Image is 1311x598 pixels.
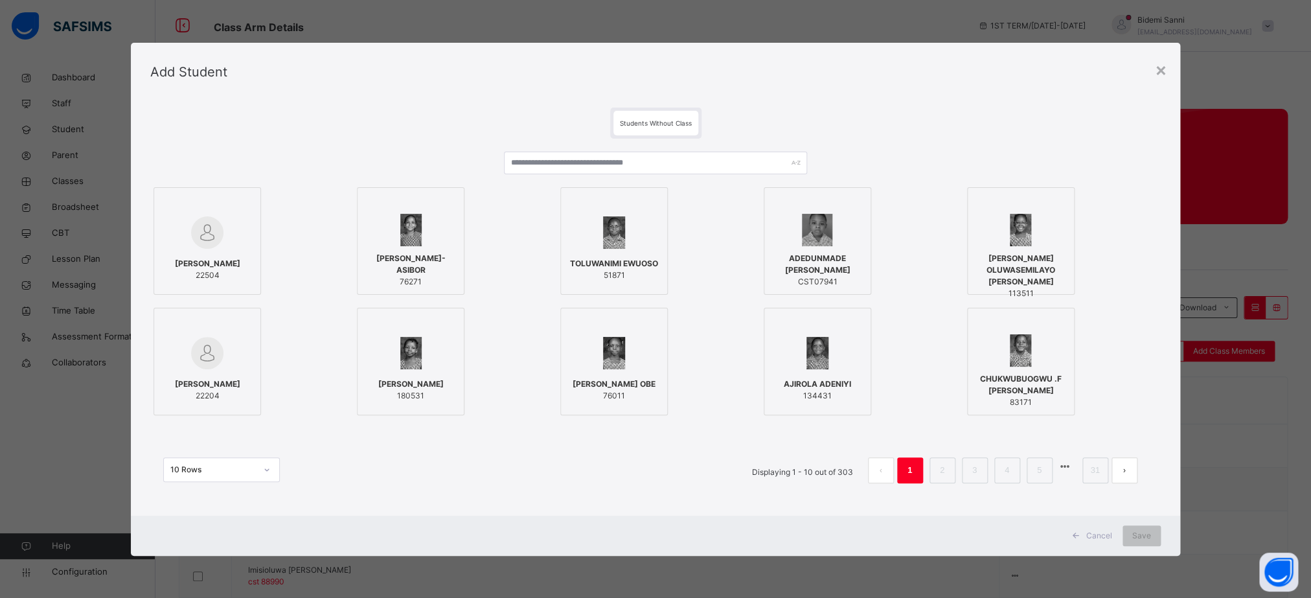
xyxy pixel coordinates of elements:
img: 113511.png [1010,214,1031,246]
span: ADEDUNMADE [PERSON_NAME] [771,253,864,276]
span: 51871 [570,270,658,281]
img: default.svg [191,337,223,369]
li: 上一页 [868,457,894,483]
span: 76011 [573,390,655,402]
img: CST07941.png [802,214,832,246]
li: 下一页 [1111,457,1137,483]
img: 180531.png [400,337,422,369]
span: Save [1132,530,1151,542]
li: 向后 5 页 [1056,457,1074,476]
a: 31 [1086,462,1103,479]
img: default.svg [191,216,223,249]
img: 76271.png [400,214,422,246]
span: [PERSON_NAME] [175,378,240,390]
span: [PERSON_NAME] [175,258,240,270]
li: 3 [962,457,988,483]
a: 5 [1033,462,1045,479]
li: 5 [1027,457,1053,483]
span: Students Without Class [620,119,692,127]
span: 22504 [175,270,240,281]
li: 1 [897,457,923,483]
span: Add Student [150,64,227,80]
li: Displaying 1 - 10 out of 303 [742,457,863,483]
div: 10 Rows [170,464,256,476]
span: AJIROLA ADENIYI [784,378,851,390]
li: 2 [929,457,955,483]
a: 3 [968,462,981,479]
li: 31 [1082,457,1108,483]
span: Cancel [1086,530,1112,542]
div: × [1155,56,1167,83]
img: 134431.png [806,337,828,369]
button: next page [1111,457,1137,483]
img: 51871.png [603,216,624,249]
span: [PERSON_NAME]-ASIBOR [364,253,457,276]
span: CHUKWUBUOGWU .F [PERSON_NAME] [974,373,1067,397]
button: Open asap [1259,553,1298,592]
span: [PERSON_NAME] OLUWASEMILAYO [PERSON_NAME] [974,253,1067,288]
img: 83171.png [1010,334,1031,367]
span: [PERSON_NAME] OBE [573,378,655,390]
a: 1 [904,462,916,479]
button: prev page [868,457,894,483]
span: 113511 [974,288,1067,299]
span: 83171 [974,397,1067,408]
span: 180531 [378,390,444,402]
span: TOLUWANIMI EWUOSO [570,258,658,270]
img: 76011.png [603,337,624,369]
li: 4 [994,457,1020,483]
span: 134431 [784,390,851,402]
span: [PERSON_NAME] [378,378,444,390]
span: 76271 [364,276,457,288]
span: CST07941 [771,276,864,288]
span: 22204 [175,390,240,402]
a: 2 [936,462,948,479]
a: 4 [1001,462,1013,479]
